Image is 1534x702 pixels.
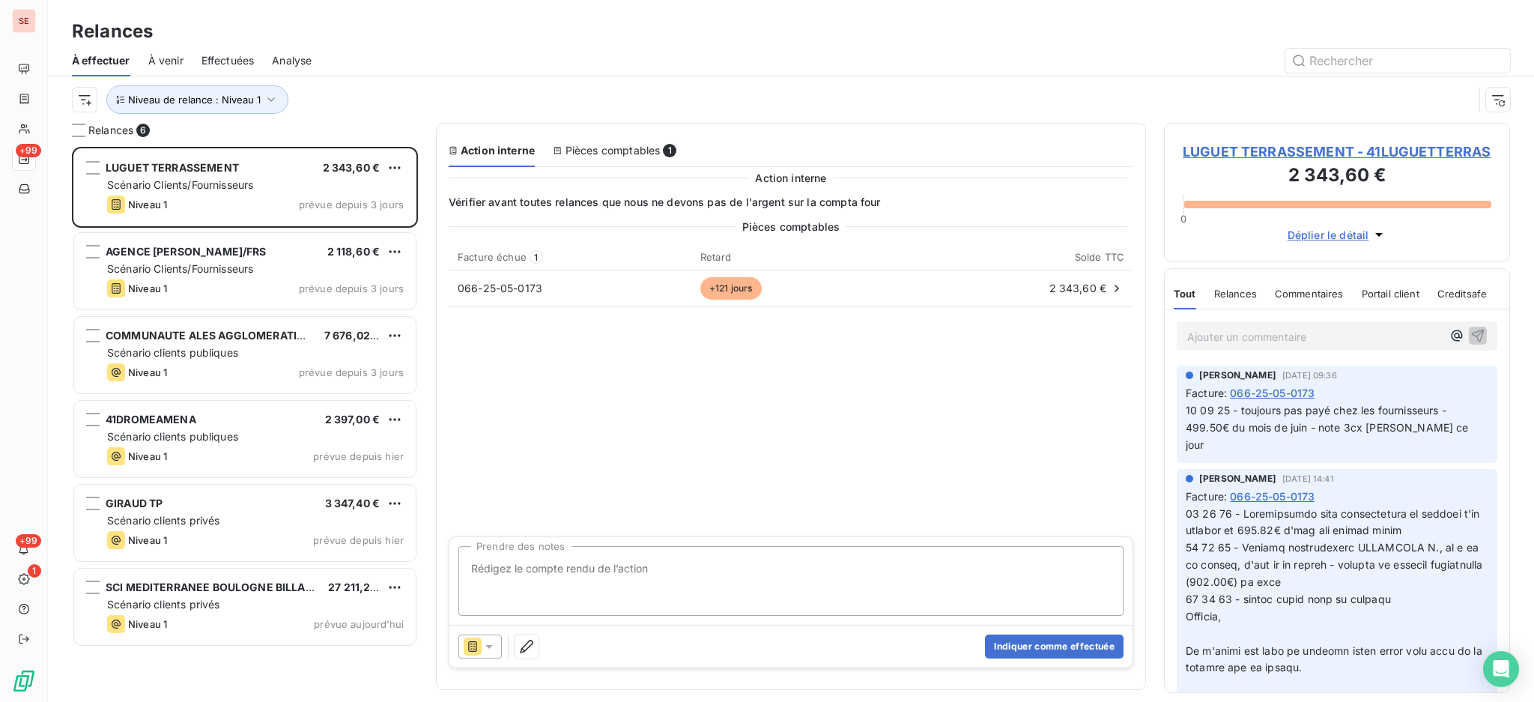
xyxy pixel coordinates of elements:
button: Niveau de relance : Niveau 1 [106,85,288,114]
span: prévue depuis 3 jours [299,366,404,378]
span: COMMUNAUTE ALES AGGLOMERATION [106,329,313,342]
span: [DATE] 09:36 [1282,371,1337,380]
span: 066-25-05-0173 [1230,488,1315,504]
div: Open Intercom Messenger [1483,651,1519,687]
span: Scénario clients publiques [107,346,238,359]
span: 066-25-05-0173 [458,282,542,294]
span: Scénario Clients/Fournisseurs [107,262,253,275]
span: Vérifier avant toutes relances que nous ne devons pas de l'argent sur la compta four [449,195,1133,210]
h3: 2 343,60 € [1183,162,1491,192]
span: 2 397,00 € [325,413,381,426]
span: prévue depuis hier [313,450,404,462]
span: Facture : [1186,488,1227,504]
span: Retard [700,251,731,263]
img: Logo LeanPay [12,669,36,693]
span: Niveau 1 [128,282,167,294]
span: 1 [530,250,543,264]
span: [PERSON_NAME] [1199,369,1276,382]
span: 3 347,40 € [325,497,381,509]
span: Action interne [755,170,826,186]
span: À venir [148,53,184,68]
span: GIRAUD TP [106,497,163,509]
span: Tout [1174,288,1196,300]
span: 27 211,21 € [328,581,385,593]
span: Portail client [1362,288,1419,300]
span: Solde TTC [1075,251,1124,263]
span: Pièces comptables [742,219,840,234]
span: SCI MEDITERRANEE BOULOGNE BILLANCOU [106,581,337,593]
span: prévue depuis 3 jours [299,282,404,294]
div: SE [12,9,36,33]
span: Niveau 1 [128,199,167,211]
span: 066-25-05-0173 [1230,385,1315,401]
span: Niveau 1 [128,450,167,462]
span: À effectuer [72,53,130,68]
span: [DATE] 14:41 [1282,474,1334,483]
span: Facture échue [458,251,527,263]
div: grid [72,147,418,702]
span: prévue depuis hier [313,534,404,546]
button: Indiquer comme effectuée [985,635,1124,659]
div: Pièces comptables [553,143,676,158]
span: Facture : [1186,385,1227,401]
span: Niveau 1 [128,366,167,378]
span: Effectuées [201,53,255,68]
div: Action interne [449,143,535,158]
span: Niveau de relance : Niveau 1 [128,94,261,106]
span: 41DROMEAMENA [106,413,196,426]
h3: Relances [72,18,153,45]
span: AGENCE [PERSON_NAME]/FRS [106,245,267,258]
span: LUGUET TERRASSEMENT - 41LUGUETTERRAS [1183,142,1491,162]
span: LUGUET TERRASSEMENT [106,161,239,174]
span: 2 343,60 € [323,161,381,174]
div: 2 343,60 € [921,281,1124,296]
span: Scénario clients privés [107,514,219,527]
input: Rechercher [1285,49,1510,73]
span: Déplier le détail [1288,227,1369,243]
span: Scénario clients publiques [107,430,238,443]
span: +99 [16,534,41,548]
span: Scénario clients privés [107,598,219,611]
span: Relances [88,123,133,138]
span: Commentaires [1275,288,1344,300]
span: Niveau 1 [128,534,167,546]
span: +121 jours [700,277,762,300]
span: Creditsafe [1437,288,1488,300]
span: 0 [1180,213,1186,225]
span: [PERSON_NAME] [1199,472,1276,485]
span: Niveau 1 [128,618,167,630]
span: 7 676,02 € [324,329,381,342]
span: 1 [663,144,676,157]
span: +99 [16,144,41,157]
span: prévue depuis 3 jours [299,199,404,211]
span: prévue aujourd’hui [314,618,404,630]
span: Scénario Clients/Fournisseurs [107,178,253,191]
span: 2 118,60 € [327,245,381,258]
span: Analyse [272,53,312,68]
span: 10 09 25 - toujours pas payé chez les fournisseurs - 499.50€ du mois de juin - note 3cx [PERSON_N... [1186,404,1472,451]
span: Relances [1214,288,1257,300]
span: 1 [28,564,41,578]
span: 6 [136,124,150,137]
button: Déplier le détail [1283,226,1392,243]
